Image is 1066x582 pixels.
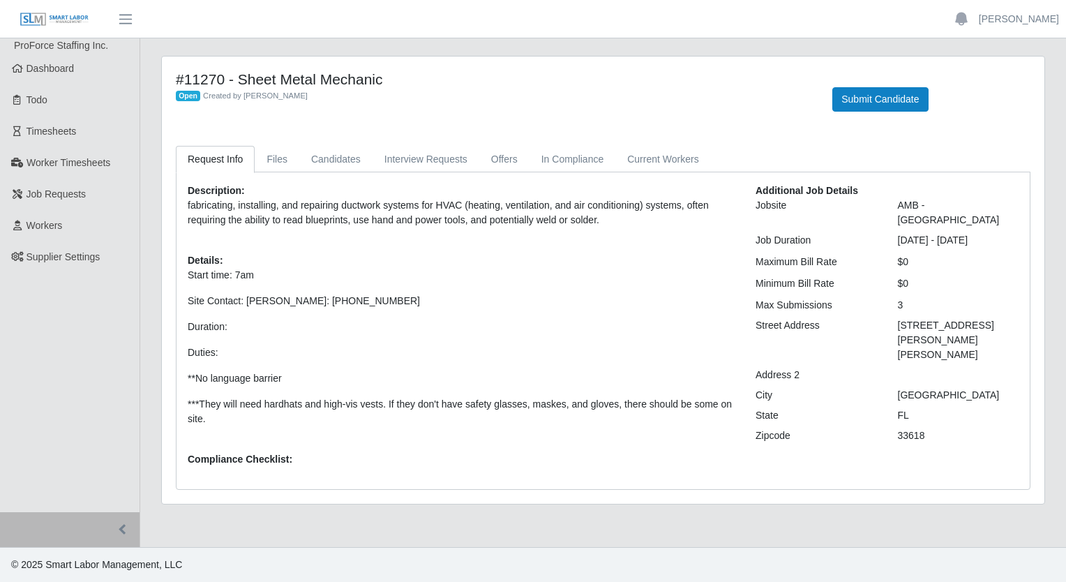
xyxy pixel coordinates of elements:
[299,146,373,173] a: Candidates
[188,371,735,386] p: **No language barrier
[745,276,887,291] div: Minimum Bill Rate
[479,146,530,173] a: Offers
[979,12,1059,27] a: [PERSON_NAME]
[188,255,223,266] b: Details:
[745,298,887,313] div: Max Submissions
[756,185,858,196] b: Additional Job Details
[745,233,887,248] div: Job Duration
[176,91,200,102] span: Open
[20,12,89,27] img: SLM Logo
[745,255,887,269] div: Maximum Bill Rate
[188,454,292,465] b: Compliance Checklist:
[745,388,887,403] div: City
[11,559,182,570] span: © 2025 Smart Labor Management, LLC
[188,397,735,426] p: ***They will need hardhats and high-vis vests. If they don't have safety glasses, maskes, and glo...
[887,298,1030,313] div: 3
[14,40,108,51] span: ProForce Staffing Inc.
[203,91,308,100] span: Created by [PERSON_NAME]
[188,320,735,334] p: Duration:
[745,368,887,382] div: Address 2
[887,276,1030,291] div: $0
[27,157,110,168] span: Worker Timesheets
[176,146,255,173] a: Request Info
[27,94,47,105] span: Todo
[27,251,100,262] span: Supplier Settings
[887,233,1030,248] div: [DATE] - [DATE]
[27,188,87,200] span: Job Requests
[176,70,811,88] h4: #11270 - Sheet Metal Mechanic
[887,318,1030,362] div: [STREET_ADDRESS][PERSON_NAME][PERSON_NAME]
[373,146,479,173] a: Interview Requests
[887,408,1030,423] div: FL
[887,255,1030,269] div: $0
[615,146,710,173] a: Current Workers
[832,87,928,112] button: Submit Candidate
[745,318,887,362] div: Street Address
[530,146,616,173] a: In Compliance
[887,198,1030,227] div: AMB - [GEOGRAPHIC_DATA]
[188,198,735,227] p: fabricating, installing, and repairing ductwork systems for HVAC (heating, ventilation, and air c...
[887,388,1030,403] div: [GEOGRAPHIC_DATA]
[745,198,887,227] div: Jobsite
[27,63,75,74] span: Dashboard
[188,268,735,283] p: Start time: 7am
[188,345,735,360] p: Duties:
[745,408,887,423] div: State
[188,185,245,196] b: Description:
[27,126,77,137] span: Timesheets
[745,428,887,443] div: Zipcode
[255,146,299,173] a: Files
[188,294,735,308] p: Site Contact: [PERSON_NAME]: [PHONE_NUMBER]
[27,220,63,231] span: Workers
[887,428,1030,443] div: 33618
